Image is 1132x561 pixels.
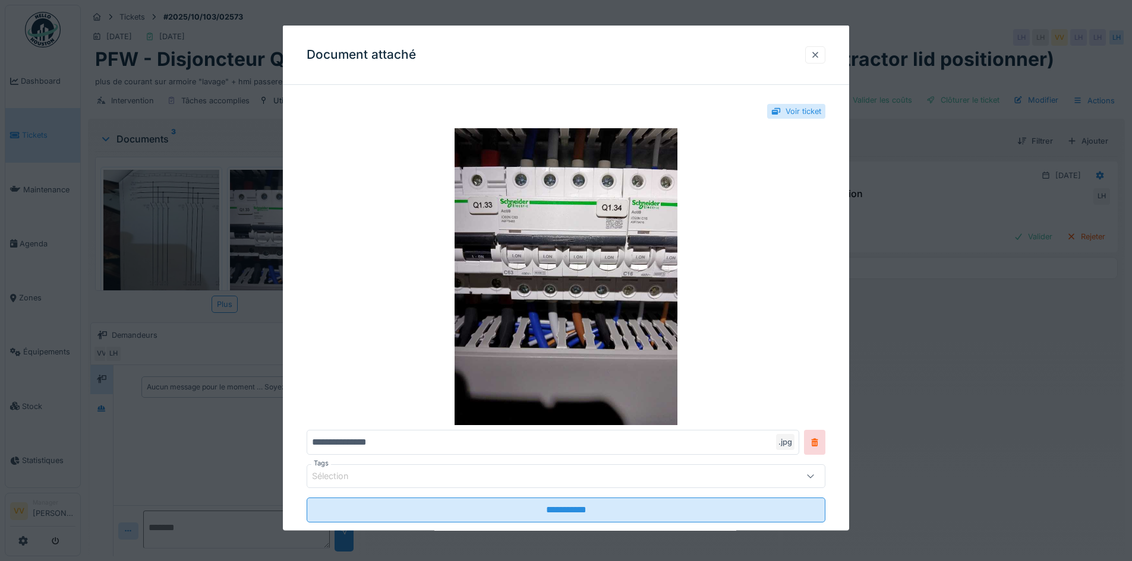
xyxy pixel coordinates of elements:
[311,458,331,468] label: Tags
[786,106,821,117] div: Voir ticket
[776,434,794,450] div: .jpg
[307,128,825,425] img: 08855162-f7c7-476d-a8a5-a21dd3e2f726-20250925_064621.jpg
[307,47,416,62] h3: Document attaché
[312,470,365,483] div: Sélection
